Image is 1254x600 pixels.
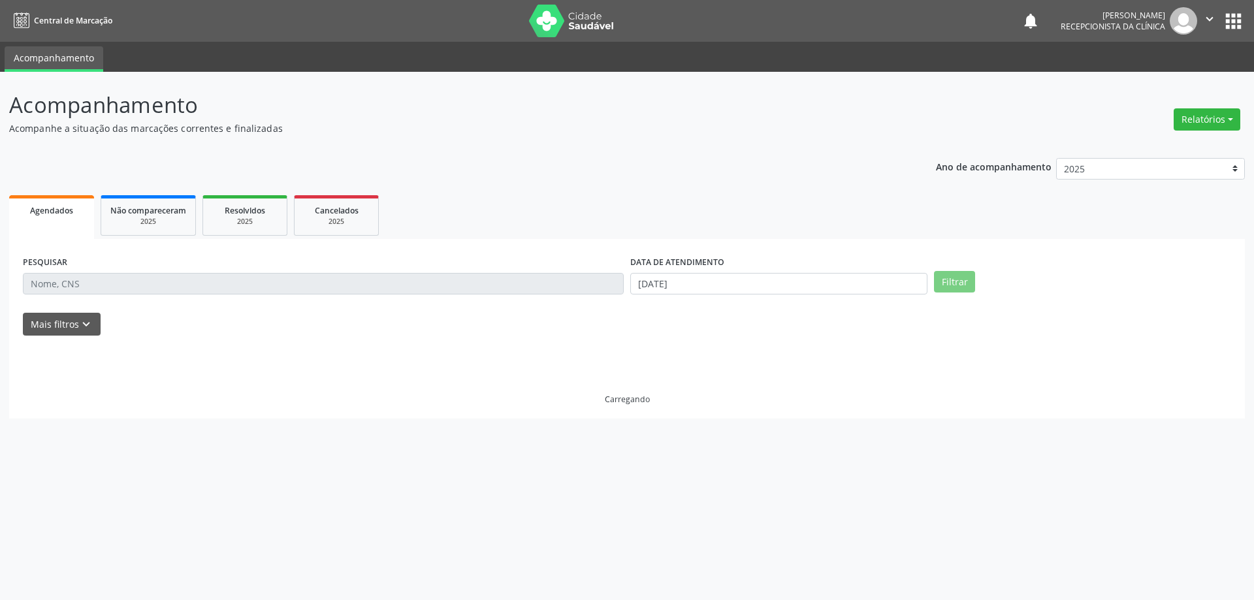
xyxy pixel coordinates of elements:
[23,253,67,273] label: PESQUISAR
[23,273,624,295] input: Nome, CNS
[630,273,927,295] input: Selecione um intervalo
[212,217,278,227] div: 2025
[5,46,103,72] a: Acompanhamento
[225,205,265,216] span: Resolvidos
[1061,21,1165,32] span: Recepcionista da clínica
[304,217,369,227] div: 2025
[315,205,359,216] span: Cancelados
[1197,7,1222,35] button: 
[936,158,1052,174] p: Ano de acompanhamento
[1061,10,1165,21] div: [PERSON_NAME]
[110,205,186,216] span: Não compareceram
[79,317,93,332] i: keyboard_arrow_down
[1202,12,1217,26] i: 
[23,313,101,336] button: Mais filtroskeyboard_arrow_down
[1170,7,1197,35] img: img
[1021,12,1040,30] button: notifications
[1174,108,1240,131] button: Relatórios
[34,15,112,26] span: Central de Marcação
[9,10,112,31] a: Central de Marcação
[1222,10,1245,33] button: apps
[9,89,874,121] p: Acompanhamento
[605,394,650,405] div: Carregando
[110,217,186,227] div: 2025
[934,271,975,293] button: Filtrar
[30,205,73,216] span: Agendados
[630,253,724,273] label: DATA DE ATENDIMENTO
[9,121,874,135] p: Acompanhe a situação das marcações correntes e finalizadas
